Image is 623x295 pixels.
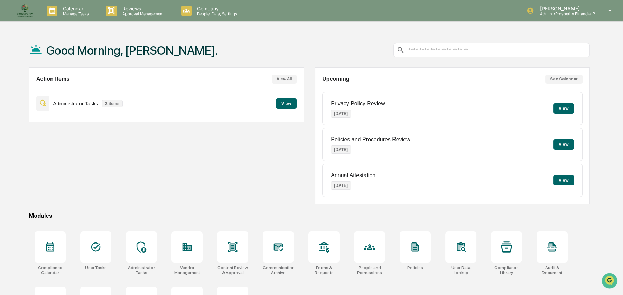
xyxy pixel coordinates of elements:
[14,87,45,94] span: Preclearance
[537,265,568,275] div: Audit & Document Logs
[331,145,351,154] p: [DATE]
[7,101,12,106] div: 🔎
[49,117,84,122] a: Powered byPylon
[53,101,98,106] p: Administrator Tasks
[263,265,294,275] div: Communications Archive
[69,117,84,122] span: Pylon
[117,6,167,11] p: Reviews
[24,60,87,65] div: We're available if you need us!
[545,75,583,84] button: See Calendar
[117,11,167,16] p: Approval Management
[331,110,351,118] p: [DATE]
[57,11,92,16] p: Manage Tasks
[50,88,56,93] div: 🗄️
[4,84,47,97] a: 🖐️Preclearance
[102,100,123,107] p: 2 items
[24,53,113,60] div: Start new chat
[126,265,157,275] div: Administrator Tasks
[14,100,44,107] span: Data Lookup
[553,175,574,185] button: View
[47,84,89,97] a: 🗄️Attestations
[17,2,33,19] img: logo
[601,272,620,291] iframe: Open customer support
[331,172,375,179] p: Annual Attestation
[276,98,297,109] button: View
[36,76,69,82] h2: Action Items
[534,11,598,16] p: Admin • Prosperity Financial Planning
[276,100,297,106] a: View
[217,265,248,275] div: Content Review & Approval
[192,11,241,16] p: People, Data, Settings
[85,265,107,270] div: User Tasks
[322,76,349,82] h2: Upcoming
[354,265,385,275] div: People and Permissions
[171,265,203,275] div: Vendor Management
[553,103,574,114] button: View
[331,181,351,190] p: [DATE]
[331,101,385,107] p: Privacy Policy Review
[7,15,126,26] p: How can we help?
[272,75,297,84] button: View All
[491,265,522,275] div: Compliance Library
[118,55,126,63] button: Start new chat
[46,44,218,57] h1: Good Morning, [PERSON_NAME].
[534,6,598,11] p: [PERSON_NAME]
[18,31,114,39] input: Clear
[7,88,12,93] div: 🖐️
[553,139,574,150] button: View
[7,53,19,65] img: 1746055101610-c473b297-6a78-478c-a979-82029cc54cd1
[29,212,590,219] div: Modules
[35,265,66,275] div: Compliance Calendar
[192,6,241,11] p: Company
[57,6,92,11] p: Calendar
[407,265,423,270] div: Policies
[308,265,340,275] div: Forms & Requests
[445,265,476,275] div: User Data Lookup
[4,97,46,110] a: 🔎Data Lookup
[331,136,410,143] p: Policies and Procedures Review
[57,87,86,94] span: Attestations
